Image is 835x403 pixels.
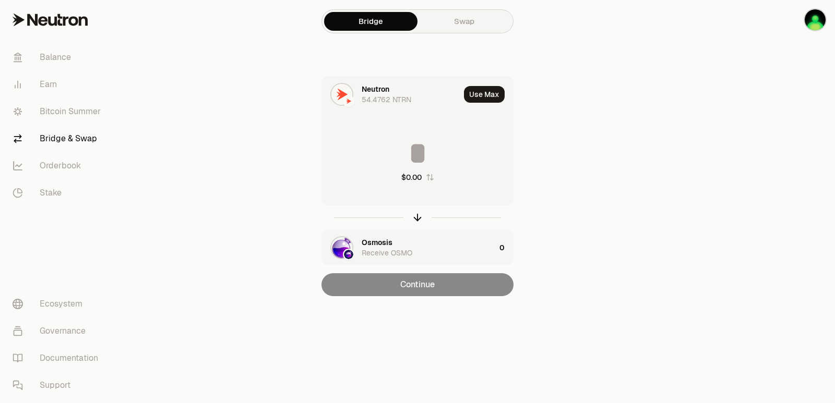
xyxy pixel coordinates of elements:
a: Bridge [324,12,417,31]
div: Receive OSMO [362,248,412,258]
div: Neutron [362,84,389,94]
a: Bitcoin Summer [4,98,113,125]
img: Neutron Logo [344,96,353,106]
button: OSMO LogoOsmosis LogoOsmosisReceive OSMO0 [322,230,513,265]
a: Balance [4,44,113,71]
button: Use Max [464,86,505,103]
img: NTRN Logo [331,84,352,105]
a: Support [4,372,113,399]
div: $0.00 [401,172,422,182]
a: Stake [4,179,113,206]
a: Governance [4,317,113,345]
div: 0 [499,230,513,265]
a: Earn [4,71,113,98]
a: Swap [417,12,511,31]
div: NTRN LogoNeutron LogoNeutron54.4762 NTRN [322,77,460,112]
button: $0.00 [401,172,434,182]
div: Osmosis [362,237,392,248]
a: Ecosystem [4,290,113,317]
img: OSMO Logo [331,237,352,258]
div: OSMO LogoOsmosis LogoOsmosisReceive OSMO [322,230,495,265]
a: Orderbook [4,152,113,179]
img: Osmosis Logo [344,250,353,259]
img: sandy mercy [805,9,826,30]
a: Documentation [4,345,113,372]
div: 54.4762 NTRN [362,94,411,105]
a: Bridge & Swap [4,125,113,152]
